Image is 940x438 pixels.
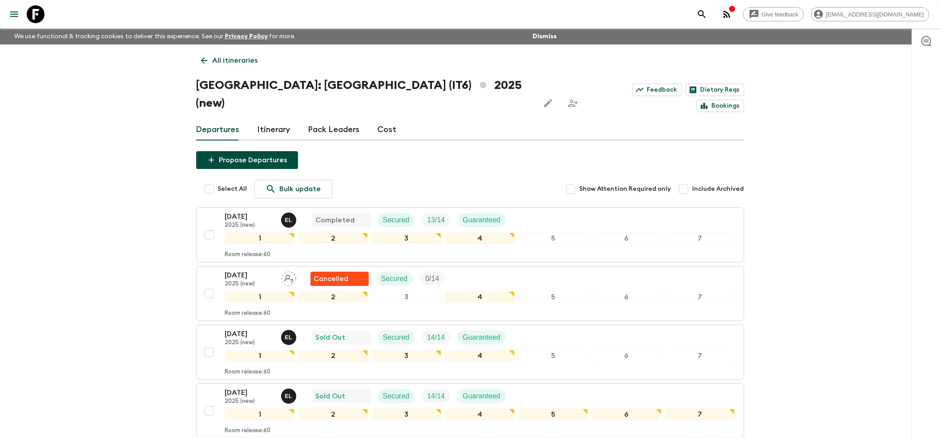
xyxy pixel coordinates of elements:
[592,350,662,362] div: 6
[592,291,662,303] div: 6
[308,119,360,141] a: Pack Leaders
[196,119,240,141] a: Departures
[743,7,804,21] a: Give feedback
[383,391,410,402] p: Secured
[518,409,588,420] div: 5
[445,350,515,362] div: 4
[298,291,368,303] div: 2
[316,215,355,225] p: Completed
[686,84,744,96] a: Dietary Reqs
[378,213,415,227] div: Secured
[371,291,441,303] div: 3
[693,185,744,193] span: Include Archived
[580,185,671,193] span: Show Attention Required only
[371,350,441,362] div: 3
[381,273,408,284] p: Secured
[445,233,515,244] div: 4
[757,11,803,18] span: Give feedback
[225,409,295,420] div: 1
[371,233,441,244] div: 3
[422,330,450,345] div: Trip Fill
[225,222,274,229] p: 2025 (new)
[196,151,298,169] button: Propose Departures
[632,84,682,96] a: Feedback
[376,272,413,286] div: Secured
[225,427,271,434] p: Room release: 60
[281,391,298,398] span: Eleonora Longobardi
[665,409,735,420] div: 7
[225,33,268,40] a: Privacy Policy
[285,393,292,400] p: E L
[592,409,662,420] div: 6
[298,233,368,244] div: 2
[445,409,515,420] div: 4
[225,329,274,339] p: [DATE]
[225,233,295,244] div: 1
[196,325,744,380] button: [DATE]2025 (new)Eleonora LongobardiSold OutSecuredTrip FillGuaranteed1234567Room release:60
[225,211,274,222] p: [DATE]
[427,332,445,343] p: 14 / 14
[298,350,368,362] div: 2
[213,55,258,66] p: All itineraries
[420,272,444,286] div: Trip Fill
[422,213,450,227] div: Trip Fill
[518,291,588,303] div: 5
[281,215,298,222] span: Eleonora Longobardi
[518,233,588,244] div: 5
[425,273,439,284] p: 0 / 14
[427,215,445,225] p: 13 / 14
[298,409,368,420] div: 2
[311,272,369,286] div: Flash Pack cancellation
[693,5,711,23] button: search adventures
[316,391,346,402] p: Sold Out
[564,94,582,112] span: Share this itinerary
[280,184,321,194] p: Bulk update
[422,389,450,403] div: Trip Fill
[218,185,247,193] span: Select All
[281,274,296,281] span: Assign pack leader
[539,94,557,112] button: Edit this itinerary
[378,389,415,403] div: Secured
[383,215,410,225] p: Secured
[5,5,23,23] button: menu
[463,332,500,343] p: Guaranteed
[463,215,500,225] p: Guaranteed
[518,350,588,362] div: 5
[378,330,415,345] div: Secured
[196,52,263,69] a: All itineraries
[196,207,744,262] button: [DATE]2025 (new)Eleonora LongobardiCompletedSecuredTrip FillGuaranteed1234567Room release:60
[811,7,929,21] div: [EMAIL_ADDRESS][DOMAIN_NAME]
[665,291,735,303] div: 7
[285,334,292,341] p: E L
[225,281,274,288] p: 2025 (new)
[383,332,410,343] p: Secured
[665,233,735,244] div: 7
[225,369,271,376] p: Room release: 60
[697,100,744,112] a: Bookings
[225,398,274,405] p: 2025 (new)
[427,391,445,402] p: 14 / 14
[821,11,929,18] span: [EMAIL_ADDRESS][DOMAIN_NAME]
[225,350,295,362] div: 1
[258,119,290,141] a: Itinerary
[225,270,274,281] p: [DATE]
[592,233,662,244] div: 6
[225,339,274,346] p: 2025 (new)
[281,330,298,345] button: EL
[281,333,298,340] span: Eleonora Longobardi
[530,30,559,43] button: Dismiss
[316,332,346,343] p: Sold Out
[225,387,274,398] p: [DATE]
[254,180,332,198] a: Bulk update
[371,409,441,420] div: 3
[11,28,299,44] p: We use functional & tracking cookies to deliver this experience. See our for more.
[196,76,533,112] h1: [GEOGRAPHIC_DATA]: [GEOGRAPHIC_DATA] (IT6) 2025 (new)
[225,291,295,303] div: 1
[196,266,744,321] button: [DATE]2025 (new)Assign pack leaderFlash Pack cancellationSecuredTrip Fill1234567Room release:60
[665,350,735,362] div: 7
[225,251,271,258] p: Room release: 60
[445,291,515,303] div: 4
[225,310,271,317] p: Room release: 60
[463,391,500,402] p: Guaranteed
[281,389,298,404] button: EL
